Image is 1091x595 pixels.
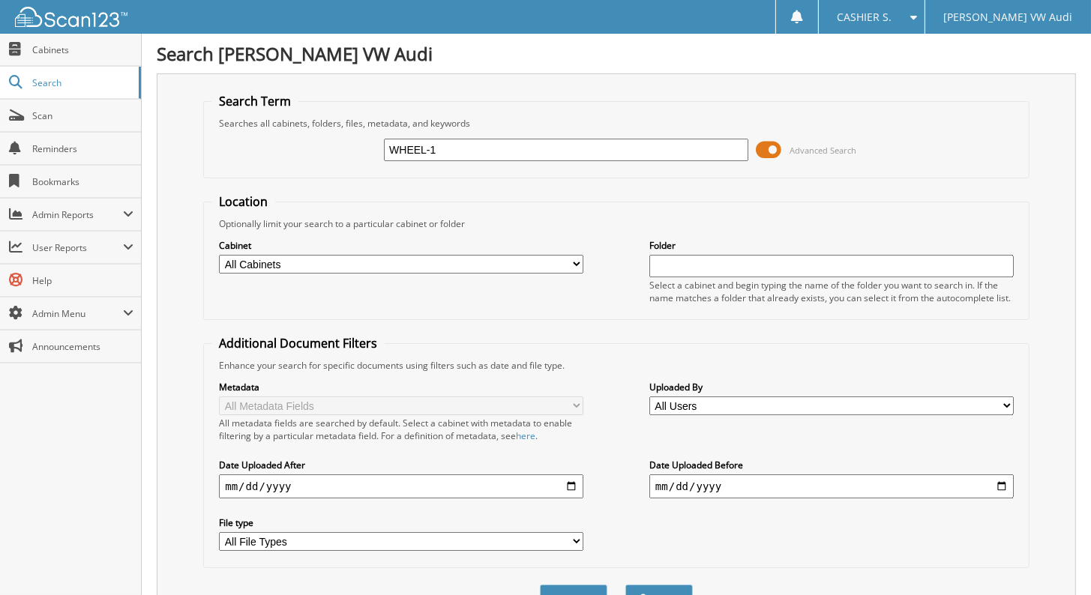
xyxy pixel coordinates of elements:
[649,474,1014,498] input: end
[219,459,583,471] label: Date Uploaded After
[219,417,583,442] div: All metadata fields are searched by default. Select a cabinet with metadata to enable filtering b...
[32,43,133,56] span: Cabinets
[32,241,123,254] span: User Reports
[211,193,275,210] legend: Location
[219,516,583,529] label: File type
[219,239,583,252] label: Cabinet
[32,274,133,287] span: Help
[649,459,1014,471] label: Date Uploaded Before
[649,279,1014,304] div: Select a cabinet and begin typing the name of the folder you want to search in. If the name match...
[32,76,131,89] span: Search
[219,474,583,498] input: start
[1016,523,1091,595] iframe: Chat Widget
[32,175,133,188] span: Bookmarks
[837,13,892,22] span: CASHIER S.
[32,307,123,320] span: Admin Menu
[943,13,1072,22] span: [PERSON_NAME] VW Audi
[790,145,856,156] span: Advanced Search
[32,109,133,122] span: Scan
[649,239,1014,252] label: Folder
[32,340,133,353] span: Announcements
[32,208,123,221] span: Admin Reports
[211,335,385,351] legend: Additional Document Filters
[15,7,127,27] img: scan123-logo-white.svg
[157,41,1076,66] h1: Search [PERSON_NAME] VW Audi
[219,381,583,393] label: Metadata
[516,429,535,442] a: here
[211,217,1021,230] div: Optionally limit your search to a particular cabinet or folder
[211,93,298,109] legend: Search Term
[211,359,1021,372] div: Enhance your search for specific documents using filters such as date and file type.
[32,142,133,155] span: Reminders
[649,381,1014,393] label: Uploaded By
[211,117,1021,130] div: Searches all cabinets, folders, files, metadata, and keywords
